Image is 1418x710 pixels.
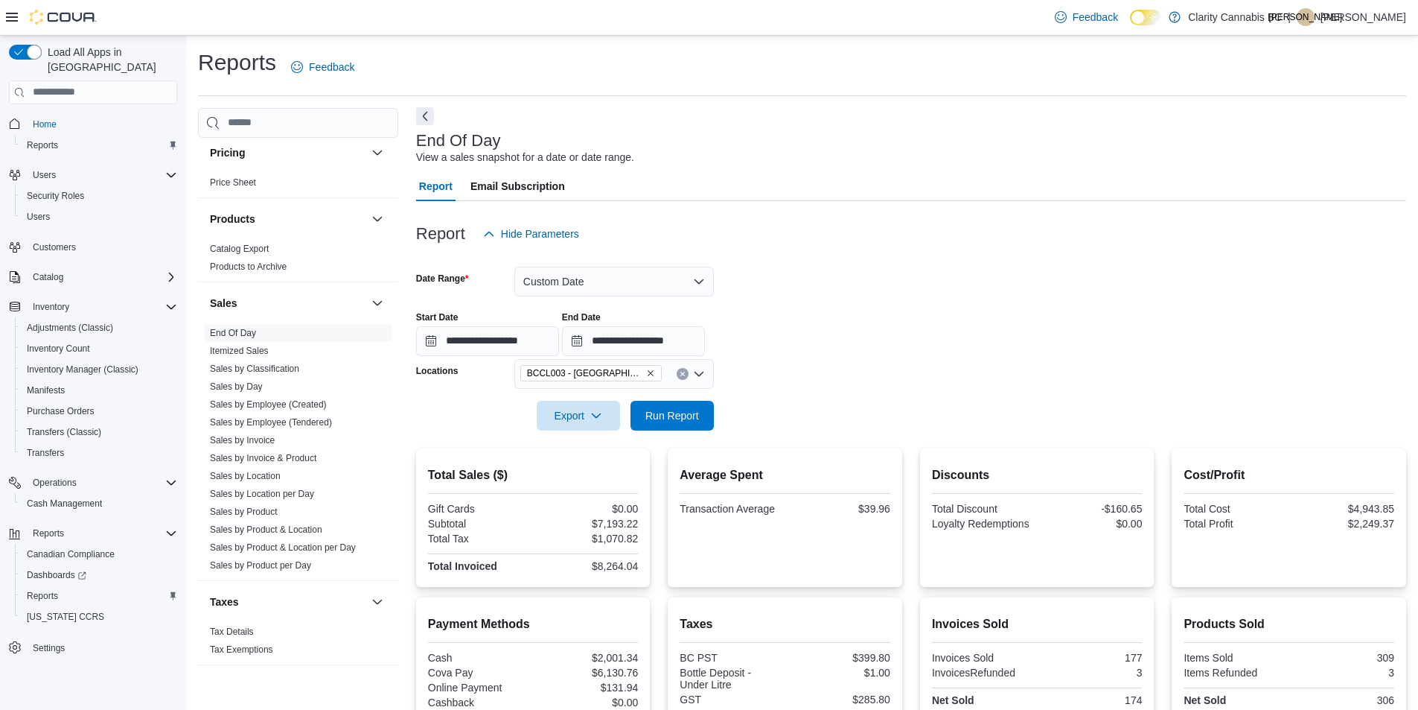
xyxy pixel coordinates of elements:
[210,177,256,188] span: Price Sheet
[27,298,75,316] button: Inventory
[416,225,465,243] h3: Report
[33,241,76,253] span: Customers
[210,346,269,356] a: Itemized Sales
[15,544,183,565] button: Canadian Compliance
[1040,503,1142,515] div: -$160.65
[788,652,890,664] div: $399.80
[27,524,70,542] button: Reports
[210,261,287,273] span: Products to Archive
[27,115,63,133] a: Home
[15,586,183,606] button: Reports
[416,365,459,377] label: Locations
[210,243,269,255] span: Catalog Export
[1130,25,1131,26] span: Dark Mode
[1130,10,1161,25] input: Dark Mode
[368,593,386,611] button: Taxes
[21,361,144,378] a: Inventory Manager (Classic)
[536,697,638,709] div: $0.00
[27,211,50,223] span: Users
[15,565,183,586] a: Dashboards
[210,644,273,655] a: Tax Exemptions
[210,560,311,571] a: Sales by Product per Day
[680,694,782,706] div: GST
[27,268,69,286] button: Catalog
[680,667,782,691] div: Bottle Deposit - Under Litre
[27,474,83,492] button: Operations
[428,682,530,694] div: Online Payment
[3,165,183,186] button: Users
[27,639,71,657] a: Settings
[21,423,107,441] a: Transfers (Classic)
[27,611,104,623] span: [US_STATE] CCRS
[1184,652,1286,664] div: Items Sold
[21,566,177,584] span: Dashboards
[932,466,1143,484] h2: Discounts
[21,444,177,462] span: Transfers
[198,240,398,282] div: Products
[33,642,65,654] span: Settings
[680,503,782,515] div: Transaction Average
[27,474,177,492] span: Operations
[15,422,183,443] button: Transfers (Classic)
[546,401,611,431] span: Export
[15,606,183,627] button: [US_STATE] CCRS
[21,381,177,399] span: Manifests
[1040,694,1142,706] div: 174
[3,236,183,258] button: Customers
[477,219,585,249] button: Hide Parameters
[210,328,256,338] a: End Of Day
[680,615,890,633] h2: Taxes
[198,174,398,197] div: Pricing
[21,136,64,154] a: Reports
[210,470,281,482] span: Sales by Location
[210,212,365,226] button: Products
[27,569,86,581] span: Dashboards
[646,369,655,378] button: Remove BCCL003 - Langford from selection in this group
[1292,694,1394,706] div: 306
[210,524,322,536] span: Sales by Product & Location
[27,638,177,656] span: Settings
[1049,2,1124,32] a: Feedback
[210,364,299,374] a: Sales by Classification
[27,268,177,286] span: Catalog
[932,667,1034,679] div: InvoicesRefunded
[210,399,327,410] a: Sales by Employee (Created)
[536,503,638,515] div: $0.00
[210,262,287,272] a: Products to Archive
[416,311,459,323] label: Start Date
[1184,694,1226,706] strong: Net Sold
[932,652,1034,664] div: Invoices Sold
[21,608,177,626] span: Washington CCRS
[416,150,634,165] div: View a sales snapshot for a date or date range.
[368,144,386,162] button: Pricing
[21,340,96,358] a: Inventory Count
[1184,518,1286,530] div: Total Profit
[21,136,177,154] span: Reports
[520,365,662,381] span: BCCL003 - Langford
[33,118,57,130] span: Home
[210,524,322,535] a: Sales by Product & Location
[21,566,92,584] a: Dashboards
[27,343,90,355] span: Inventory Count
[416,273,469,285] label: Date Range
[1184,615,1394,633] h2: Products Sold
[1040,518,1142,530] div: $0.00
[15,380,183,401] button: Manifests
[3,636,183,658] button: Settings
[1184,667,1286,679] div: Items Refunded
[1320,8,1406,26] p: [PERSON_NAME]
[932,518,1034,530] div: Loyalty Redemptions
[1292,652,1394,664] div: 309
[680,466,890,484] h2: Average Spent
[210,345,269,357] span: Itemized Sales
[210,627,254,637] a: Tax Details
[428,560,497,572] strong: Total Invoiced
[27,548,115,560] span: Canadian Compliance
[198,324,398,580] div: Sales
[27,384,65,396] span: Manifests
[210,507,278,517] a: Sales by Product
[788,667,890,679] div: $1.00
[15,359,183,380] button: Inventory Manager (Classic)
[27,447,64,459] span: Transfers
[210,560,311,571] span: Sales by Product per Day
